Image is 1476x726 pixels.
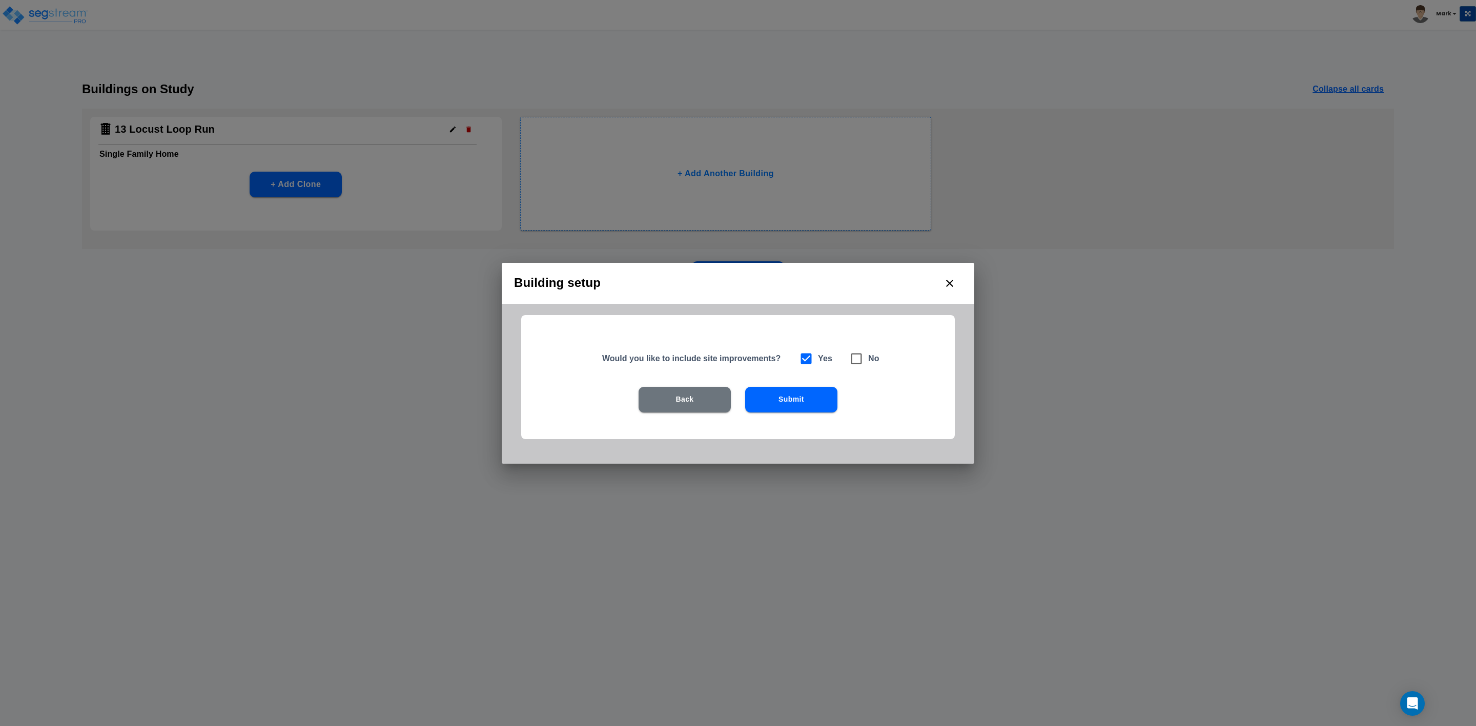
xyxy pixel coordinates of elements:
button: close [937,271,962,296]
h2: Building setup [502,263,974,304]
h5: Would you like to include site improvements? [602,353,786,364]
button: Submit [745,387,837,412]
h6: Yes [818,351,832,366]
h6: No [868,351,879,366]
div: Open Intercom Messenger [1400,691,1425,716]
button: Back [639,387,731,412]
